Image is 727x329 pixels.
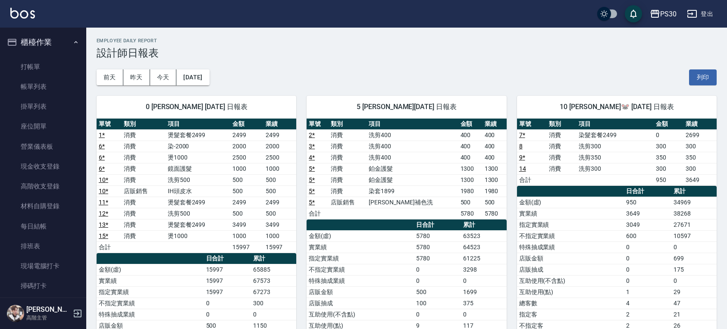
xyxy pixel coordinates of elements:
[461,230,506,241] td: 63523
[461,309,506,320] td: 0
[461,253,506,264] td: 61225
[307,119,506,219] table: a dense table
[230,129,263,141] td: 2499
[263,141,297,152] td: 2000
[483,152,507,163] td: 400
[97,275,204,286] td: 實業績
[122,197,165,208] td: 消費
[414,219,461,231] th: 日合計
[97,241,122,253] td: 合計
[317,103,496,111] span: 5 [PERSON_NAME][DATE] 日報表
[654,174,683,185] td: 950
[251,253,296,264] th: 累計
[230,208,263,219] td: 500
[458,185,483,197] td: 1980
[458,141,483,152] td: 400
[654,129,683,141] td: 0
[671,208,717,219] td: 38268
[483,129,507,141] td: 400
[461,275,506,286] td: 0
[122,163,165,174] td: 消費
[367,163,458,174] td: 鉑金護髮
[3,97,83,116] a: 掛單列表
[367,197,458,208] td: [PERSON_NAME]補色洗
[307,286,414,298] td: 店販金額
[263,197,297,208] td: 2499
[458,197,483,208] td: 500
[517,119,547,130] th: 單號
[624,241,671,253] td: 0
[517,174,547,185] td: 合計
[654,119,683,130] th: 金額
[660,9,677,19] div: PS30
[329,185,367,197] td: 消費
[97,298,204,309] td: 不指定實業績
[251,275,296,286] td: 67573
[3,176,83,196] a: 高階收支登錄
[307,241,414,253] td: 實業績
[458,163,483,174] td: 1300
[414,286,461,298] td: 500
[97,119,296,253] table: a dense table
[150,69,177,85] button: 今天
[654,163,683,174] td: 300
[461,298,506,309] td: 375
[97,286,204,298] td: 指定實業績
[671,186,717,197] th: 累計
[683,6,717,22] button: 登出
[624,230,671,241] td: 600
[263,174,297,185] td: 500
[97,119,122,130] th: 單號
[204,253,251,264] th: 日合計
[166,208,230,219] td: 洗剪500
[122,230,165,241] td: 消費
[204,275,251,286] td: 15997
[414,264,461,275] td: 0
[458,119,483,130] th: 金額
[97,69,123,85] button: 前天
[107,103,286,111] span: 0 [PERSON_NAME] [DATE] 日報表
[3,137,83,157] a: 營業儀表板
[263,219,297,230] td: 3499
[122,174,165,185] td: 消費
[683,163,717,174] td: 300
[97,309,204,320] td: 特殊抽成業績
[166,119,230,130] th: 項目
[367,152,458,163] td: 洗剪400
[517,197,624,208] td: 金額(虛)
[547,141,577,152] td: 消費
[3,116,83,136] a: 座位開單
[519,165,526,172] a: 14
[251,298,296,309] td: 300
[624,208,671,219] td: 3649
[367,174,458,185] td: 鉑金護髮
[683,141,717,152] td: 300
[483,119,507,130] th: 業績
[483,163,507,174] td: 1300
[683,152,717,163] td: 350
[3,196,83,216] a: 材料自購登錄
[263,241,297,253] td: 15997
[458,174,483,185] td: 1300
[577,152,654,163] td: 洗剪350
[367,141,458,152] td: 洗剪400
[624,186,671,197] th: 日合計
[367,119,458,130] th: 項目
[230,152,263,163] td: 2500
[483,185,507,197] td: 1980
[671,197,717,208] td: 34969
[671,275,717,286] td: 0
[97,47,717,59] h3: 設計師日報表
[517,241,624,253] td: 特殊抽成業績
[517,219,624,230] td: 指定實業績
[414,298,461,309] td: 100
[547,129,577,141] td: 消費
[307,253,414,264] td: 指定實業績
[230,163,263,174] td: 1000
[414,275,461,286] td: 0
[263,119,297,130] th: 業績
[683,119,717,130] th: 業績
[367,129,458,141] td: 洗剪400
[230,119,263,130] th: 金額
[654,152,683,163] td: 350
